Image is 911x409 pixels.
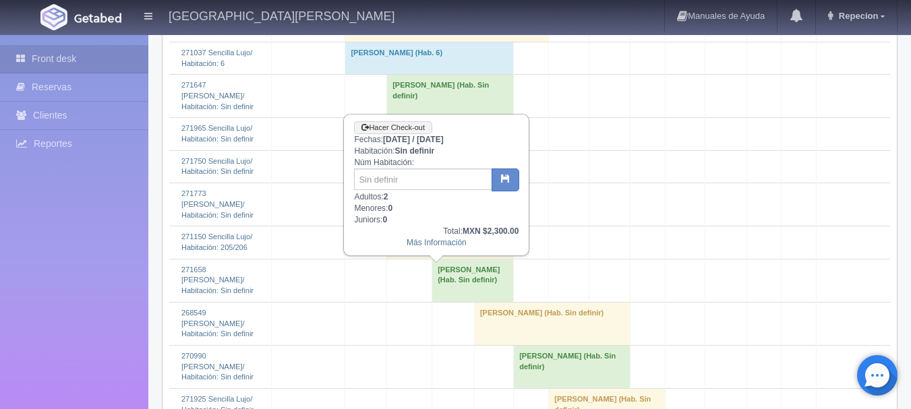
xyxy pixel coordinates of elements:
[432,259,514,302] td: [PERSON_NAME] (Hab. Sin definir)
[383,135,444,144] b: [DATE] / [DATE]
[181,157,254,176] a: 271750 Sencilla Lujo/Habitación: Sin definir
[394,146,434,156] b: Sin definir
[387,75,514,118] td: [PERSON_NAME] (Hab. Sin definir)
[354,226,519,237] div: Total:
[40,4,67,30] img: Getabed
[474,302,630,345] td: [PERSON_NAME] (Hab. Sin definir)
[835,11,879,21] span: Repecion
[345,42,514,74] td: [PERSON_NAME] (Hab. 6)
[181,124,254,143] a: 271965 Sencilla Lujo/Habitación: Sin definir
[181,265,254,294] a: 271658 [PERSON_NAME]/Habitación: Sin definir
[181,81,254,110] a: 271647 [PERSON_NAME]/Habitación: Sin definir
[169,7,394,24] h4: [GEOGRAPHIC_DATA][PERSON_NAME]
[181,309,254,338] a: 268549 [PERSON_NAME]/Habitación: Sin definir
[181,189,254,218] a: 271773 [PERSON_NAME]/Habitación: Sin definir
[407,238,467,247] a: Más Información
[345,115,528,255] div: Fechas: Habitación: Núm Habitación: Adultos: Menores: Juniors:
[181,49,252,67] a: 271037 Sencilla Lujo/Habitación: 6
[382,215,387,224] b: 0
[388,203,392,213] b: 0
[181,352,254,381] a: 270990 [PERSON_NAME]/Habitación: Sin definir
[463,226,519,236] b: MXN $2,300.00
[74,13,121,23] img: Getabed
[514,345,630,388] td: [PERSON_NAME] (Hab. Sin definir)
[181,232,252,251] a: 271150 Sencilla Lujo/Habitación: 205/206
[384,192,388,201] b: 2
[354,121,432,134] a: Hacer Check-out
[354,168,492,190] input: Sin definir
